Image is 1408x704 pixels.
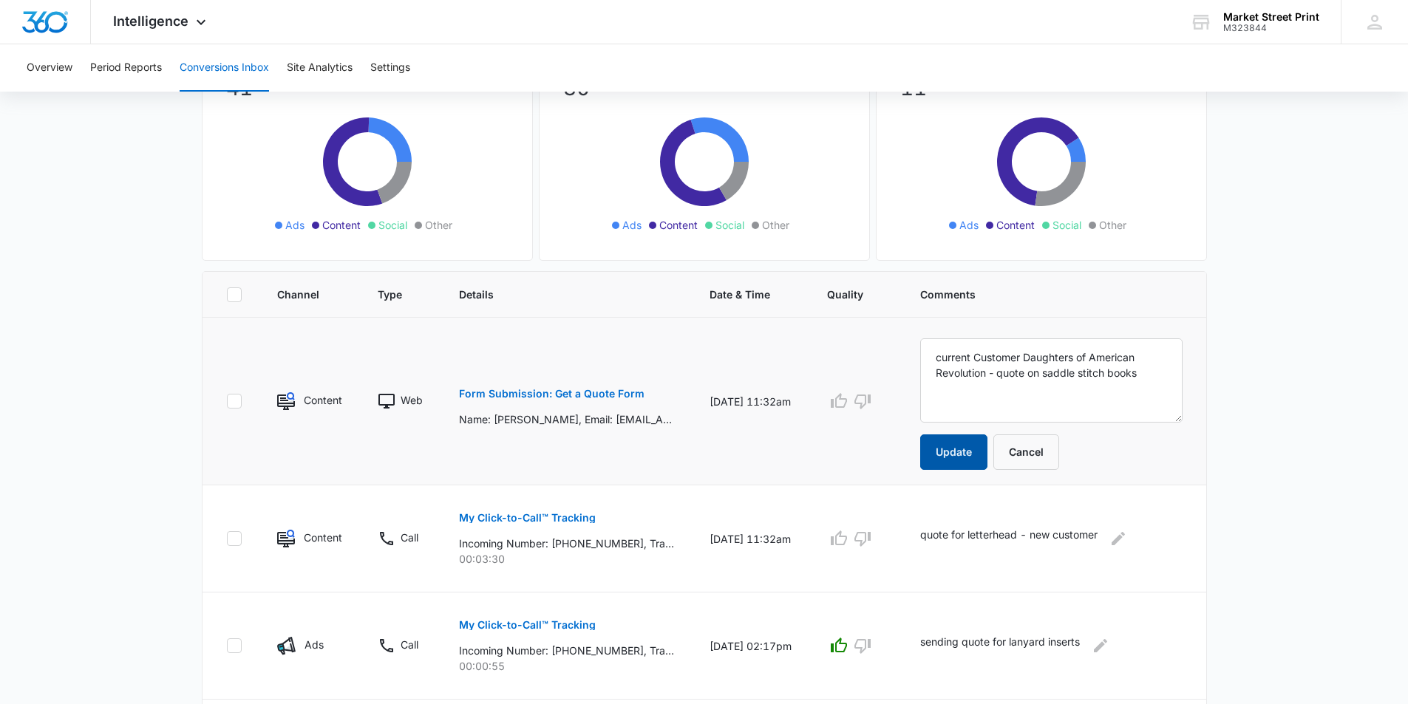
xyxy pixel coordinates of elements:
[401,392,423,408] p: Web
[277,287,321,302] span: Channel
[1223,23,1319,33] div: account id
[305,637,324,652] p: Ads
[996,217,1035,233] span: Content
[1052,217,1081,233] span: Social
[304,392,341,408] p: Content
[715,217,744,233] span: Social
[827,287,863,302] span: Quality
[993,434,1059,470] button: Cancel
[459,376,645,411] button: Form Submission: Get a Quote Form
[459,536,674,551] p: Incoming Number: [PHONE_NUMBER], Tracking Number: [PHONE_NUMBER], Ring To: [PHONE_NUMBER], Caller...
[692,485,809,592] td: [DATE] 11:32am
[425,217,452,233] span: Other
[459,389,645,399] p: Form Submission: Get a Quote Form
[1089,634,1112,657] button: Edit Comments
[459,513,596,523] p: My Click-to-Call™ Tracking
[459,500,596,536] button: My Click-to-Call™ Tracking
[710,287,770,302] span: Date & Time
[378,287,402,302] span: Type
[920,287,1161,302] span: Comments
[285,217,305,233] span: Ads
[959,217,979,233] span: Ads
[1106,527,1130,550] button: Edit Comments
[180,44,269,92] button: Conversions Inbox
[920,527,1098,550] p: quote for letterhead - new customer
[322,217,361,233] span: Content
[27,44,72,92] button: Overview
[920,634,1080,657] p: sending quote for lanyard inserts
[459,551,674,567] p: 00:03:30
[692,592,809,700] td: [DATE] 02:17pm
[459,643,674,658] p: Incoming Number: [PHONE_NUMBER], Tracking Number: [PHONE_NUMBER], Ring To: [PHONE_NUMBER], Caller...
[287,44,353,92] button: Site Analytics
[113,13,188,29] span: Intelligence
[370,44,410,92] button: Settings
[659,217,698,233] span: Content
[622,217,642,233] span: Ads
[1223,11,1319,23] div: account name
[762,217,789,233] span: Other
[459,658,674,674] p: 00:00:55
[90,44,162,92] button: Period Reports
[401,637,418,652] p: Call
[459,411,674,427] p: Name: [PERSON_NAME], Email: [EMAIL_ADDRESS][DOMAIN_NAME], Phone: [PHONE_NUMBER], How can we help?...
[459,287,653,302] span: Details
[459,607,596,643] button: My Click-to-Call™ Tracking
[1099,217,1126,233] span: Other
[401,530,418,545] p: Call
[304,530,341,545] p: Content
[378,217,407,233] span: Social
[920,434,987,470] button: Update
[692,318,809,485] td: [DATE] 11:32am
[459,620,596,630] p: My Click-to-Call™ Tracking
[920,338,1183,423] textarea: current Customer Daughters of American Revolution - quote on saddle stitch books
